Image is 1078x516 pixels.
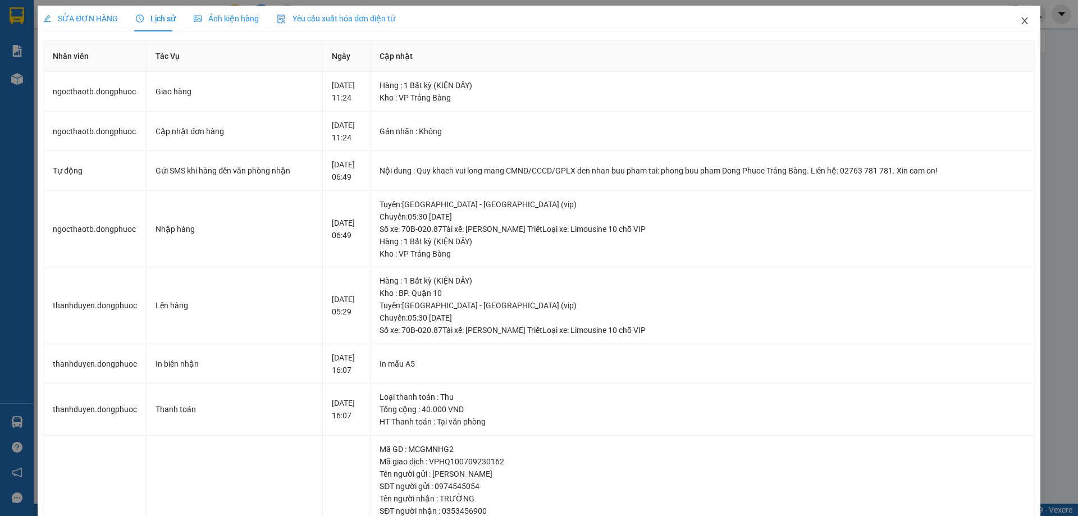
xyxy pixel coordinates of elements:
[380,403,1025,415] div: Tổng cộng : 40.000 VND
[380,415,1025,428] div: HT Thanh toán : Tại văn phòng
[380,248,1025,260] div: Kho : VP Trảng Bàng
[380,165,1025,177] div: Nội dung : Quy khach vui long mang CMND/CCCD/GPLX den nhan buu pham tai: phong buu pham Dong Phuo...
[380,455,1025,468] div: Mã giao dịch : VPHQ100709230162
[332,79,361,104] div: [DATE] 11:24
[43,15,51,22] span: edit
[380,235,1025,248] div: Hàng : 1 Bất kỳ (KIỆN DÂY)
[194,14,259,23] span: Ảnh kiện hàng
[156,223,313,235] div: Nhập hàng
[1020,16,1029,25] span: close
[147,41,323,72] th: Tác Vụ
[44,72,147,112] td: ngocthaotb.dongphuoc
[380,79,1025,92] div: Hàng : 1 Bất kỳ (KIỆN DÂY)
[380,92,1025,104] div: Kho : VP Trảng Bàng
[380,198,1025,235] div: Tuyến : [GEOGRAPHIC_DATA] - [GEOGRAPHIC_DATA] (vip) Chuyến: 05:30 [DATE] Số xe: 70B-020.87 Tài xế...
[371,41,1035,72] th: Cập nhật
[194,15,202,22] span: picture
[323,41,371,72] th: Ngày
[380,275,1025,287] div: Hàng : 1 Bất kỳ (KIỆN DÂY)
[380,480,1025,492] div: SĐT người gửi : 0974545054
[380,468,1025,480] div: Tên người gửi : [PERSON_NAME]
[44,112,147,152] td: ngocthaotb.dongphuoc
[1009,6,1040,37] button: Close
[156,125,313,138] div: Cập nhật đơn hàng
[380,125,1025,138] div: Gán nhãn : Không
[43,14,118,23] span: SỬA ĐƠN HÀNG
[44,267,147,344] td: thanhduyen.dongphuoc
[136,15,144,22] span: clock-circle
[156,358,313,370] div: In biên nhận
[277,14,395,23] span: Yêu cầu xuất hóa đơn điện tử
[380,287,1025,299] div: Kho : BP. Quận 10
[156,85,313,98] div: Giao hàng
[44,344,147,384] td: thanhduyen.dongphuoc
[156,403,313,415] div: Thanh toán
[380,358,1025,370] div: In mẫu A5
[156,165,313,177] div: Gửi SMS khi hàng đến văn phòng nhận
[44,383,147,436] td: thanhduyen.dongphuoc
[380,391,1025,403] div: Loại thanh toán : Thu
[277,15,286,24] img: icon
[380,299,1025,336] div: Tuyến : [GEOGRAPHIC_DATA] - [GEOGRAPHIC_DATA] (vip) Chuyến: 05:30 [DATE] Số xe: 70B-020.87 Tài xế...
[156,299,313,312] div: Lên hàng
[332,397,361,422] div: [DATE] 16:07
[44,151,147,191] td: Tự động
[44,191,147,268] td: ngocthaotb.dongphuoc
[380,492,1025,505] div: Tên người nhận : TRƯỜNG
[44,41,147,72] th: Nhân viên
[380,443,1025,455] div: Mã GD : MCGMNHG2
[332,351,361,376] div: [DATE] 16:07
[332,293,361,318] div: [DATE] 05:29
[332,158,361,183] div: [DATE] 06:49
[136,14,176,23] span: Lịch sử
[332,217,361,241] div: [DATE] 06:49
[332,119,361,144] div: [DATE] 11:24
